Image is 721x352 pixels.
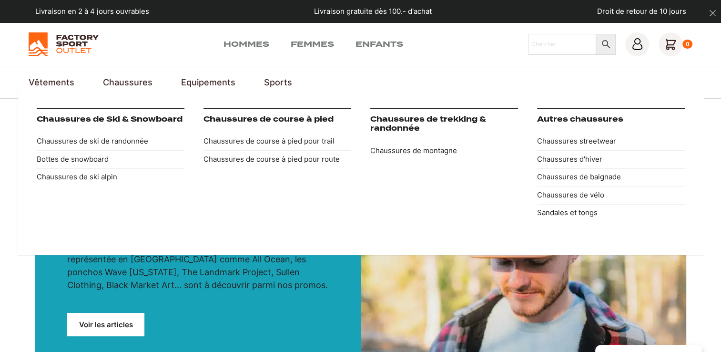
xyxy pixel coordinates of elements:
a: Chaussures de course à pied pour route [203,150,351,168]
a: Chaussures [103,76,152,89]
p: Droit de retour de 10 jours [597,6,686,17]
h3: Autres chaussures [537,108,685,129]
a: Chaussures de vélo [537,186,685,204]
a: Chaussures de course à pied [203,115,334,124]
a: Chaussures de ski alpin [37,168,184,186]
a: Enfants [355,39,403,50]
a: Chaussures de montagne [370,142,518,160]
img: Factory Sport Outlet [29,32,99,56]
p: Livraison gratuite dès 100.- d'achat [314,6,432,17]
a: Chaussures d'hiver [537,150,685,168]
a: Chaussures de Ski & Snowboard [37,115,183,124]
button: dismiss [704,5,721,21]
a: Voir les articles [67,313,144,336]
a: Equipements [181,76,235,89]
a: Vêtements [29,76,74,89]
a: Chaussures de ski de randonnée [37,133,184,151]
a: Sports [264,76,292,89]
div: 0 [682,40,692,49]
a: Chaussures de baignade [537,168,685,186]
a: Chaussures de course à pied pour trail [203,133,351,151]
a: Chaussures streetwear [537,133,685,151]
input: Chercher [528,34,597,55]
a: Chaussures de trekking & randonnée [370,115,486,133]
a: Bottes de snowboard [37,150,184,168]
p: Livraison en 2 à 4 jours ouvrables [35,6,149,17]
a: Sandales et tongs [537,204,685,222]
a: Femmes [291,39,334,50]
a: Hommes [223,39,269,50]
